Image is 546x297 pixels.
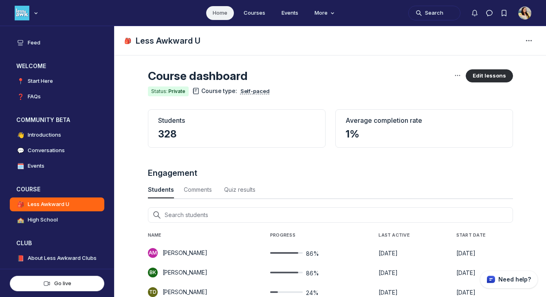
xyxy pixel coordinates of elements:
span: [DATE] [379,289,398,296]
h4: Feed [28,39,40,47]
span: Name [148,233,162,238]
span: [DATE] [456,289,476,296]
button: 24% [270,287,365,297]
h4: Introductions [28,131,61,139]
span: 24% [306,289,319,297]
button: Students [148,182,174,198]
p: [PERSON_NAME] [163,288,207,296]
h3: COMMUNITY BETA [16,116,70,124]
button: CLUBCollapse space [10,237,104,250]
a: Courses [237,6,272,20]
span: 🗓️ [16,162,24,170]
a: ❓FAQs [10,90,104,104]
h4: About Less Awkward Clubs [28,254,97,262]
span: 86% [306,269,319,277]
button: 86% [270,268,365,277]
span: Private [168,88,185,95]
span: 86% [306,250,319,258]
h4: Less Awkward U [28,200,69,208]
h3: CLUB [16,239,32,247]
h4: Start Here [28,77,53,85]
h4: 1% [346,128,503,141]
button: Edit lessons [466,69,513,82]
div: AM [148,248,158,258]
a: Events [275,6,305,20]
a: Feed [10,36,104,50]
div: Average completion rate [346,116,503,124]
button: Circle support widget [480,270,538,288]
span: 📕 [16,254,24,262]
div: Quiz results [224,186,259,194]
span: Engagement [148,168,197,178]
button: 86% [270,248,365,258]
span: Progress [270,233,295,238]
h2: Course dashboard [148,69,453,83]
a: View user profile [148,248,257,258]
a: View user profile [148,287,257,297]
p: Course type : [192,86,271,96]
header: Page Header [114,26,546,55]
button: Quiz results [224,182,259,198]
button: Self-paced [239,86,271,96]
div: Comments [184,186,214,194]
button: Comments [184,182,214,198]
button: WELCOMECollapse space [10,60,104,73]
img: Less Awkward Hub logo [15,6,29,20]
button: User menu options [518,7,531,20]
span: ❓ [16,93,24,101]
span: [DATE] [379,250,398,257]
span: 🎒 [124,37,132,45]
span: 🏫 [16,216,24,224]
svg: Space settings [524,36,534,46]
p: [PERSON_NAME] [163,268,207,277]
button: COMMUNITY BETACollapse space [10,113,104,126]
h4: 328 [158,128,315,141]
h4: Conversations [28,146,65,155]
div: Students [148,186,174,194]
span: 💬 [16,146,24,155]
span: 🎒 [16,200,24,208]
a: 🏫High School [10,213,104,227]
button: Search [408,6,460,20]
button: Direct messages [482,6,497,20]
span: Start Date [456,233,486,238]
button: Space settings [522,33,536,48]
h3: COURSE [16,185,40,193]
a: 📍Start Here [10,74,104,88]
div: BK [148,268,158,277]
a: 📕About Less Awkward Clubs [10,251,104,265]
button: Notifications [467,6,482,20]
div: TD [148,287,158,297]
h4: Events [28,162,44,170]
a: View user profile [148,268,257,277]
button: Less Awkward Hub logo [15,5,40,21]
span: 📍 [16,77,24,85]
span: [DATE] [379,269,398,276]
p: [PERSON_NAME] [163,249,207,257]
a: 🗓️Events [10,159,104,173]
input: Search students [148,207,513,223]
h4: FAQs [28,93,41,101]
span: Status: [151,88,167,95]
span: Last Active [379,233,410,238]
h4: High School [28,216,58,224]
button: Go live [10,276,104,291]
h3: WELCOME [16,62,46,70]
a: Home [206,6,234,20]
a: 🎒Less Awkward U [10,197,104,211]
div: Students [158,116,315,124]
a: 💬Conversations [10,144,104,157]
span: [DATE] [456,269,476,276]
button: Bookmarks [497,6,511,20]
p: Need help? [498,275,531,284]
span: More [315,9,337,17]
span: 👋 [16,131,24,139]
span: [DATE] [456,250,476,257]
button: More [308,6,340,20]
h1: Less Awkward U [136,35,200,47]
div: Go live [17,279,97,287]
button: COURSECollapse space [10,183,104,196]
a: 👋Introductions [10,128,104,142]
